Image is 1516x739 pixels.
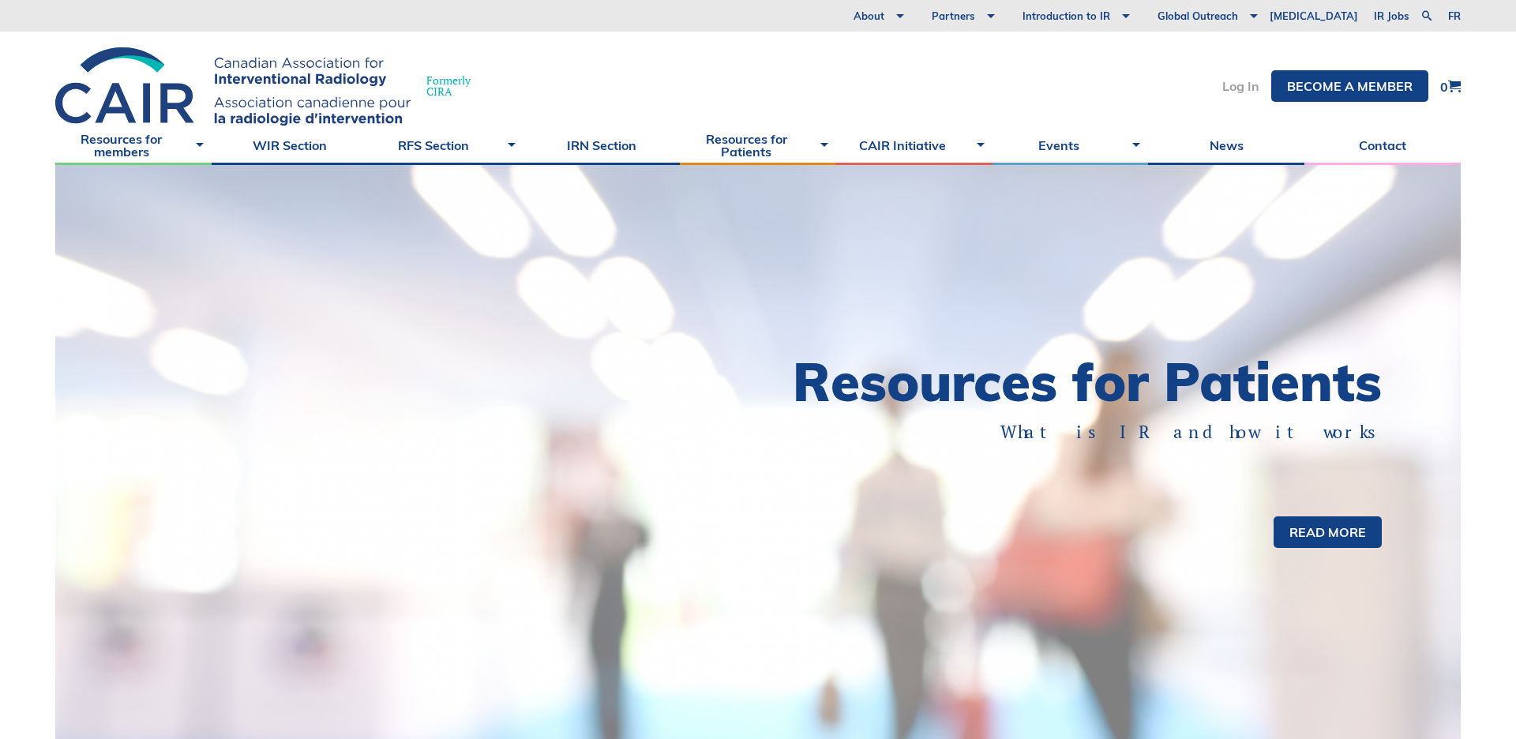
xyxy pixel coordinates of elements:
a: Events [993,126,1149,165]
img: CIRA [55,47,411,126]
a: FormerlyCIRA [55,47,486,126]
a: CAIR Initiative [836,126,993,165]
a: Become a member [1271,70,1428,102]
a: Contact [1304,126,1461,165]
a: WIR Section [212,126,368,165]
span: Formerly CIRA [426,75,471,97]
a: RFS Section [368,126,524,165]
a: Log In [1222,80,1259,92]
a: Resources for members [55,126,212,165]
a: fr [1448,11,1461,21]
a: 0 [1440,80,1461,93]
a: Read more [1274,516,1382,548]
a: News [1148,126,1304,165]
a: Resources for Patients [680,126,836,165]
p: What is IR and how it works [813,420,1382,445]
a: IRN Section [523,126,680,165]
h1: Resources for Patients [758,355,1382,408]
